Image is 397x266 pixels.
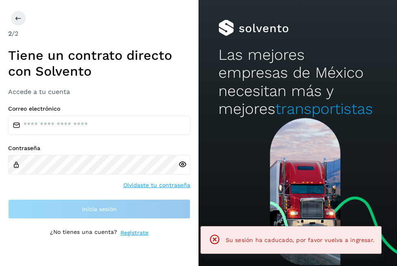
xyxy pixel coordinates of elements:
[218,46,377,118] h2: Las mejores empresas de México necesitan más y mejores
[8,105,190,112] label: Correo electrónico
[8,48,190,79] h1: Tiene un contrato directo con Solvento
[123,181,190,190] a: Olvidaste tu contraseña
[226,237,375,243] span: Su sesión ha caducado, por favor vuelva a ingresar.
[8,199,190,219] button: Inicia sesión
[50,229,117,237] p: ¿No tienes una cuenta?
[82,206,117,212] span: Inicia sesión
[120,229,148,237] a: Regístrate
[8,145,190,152] label: Contraseña
[275,100,373,118] span: transportistas
[8,88,190,96] h3: Accede a tu cuenta
[8,30,12,37] span: 2
[8,29,190,39] div: /2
